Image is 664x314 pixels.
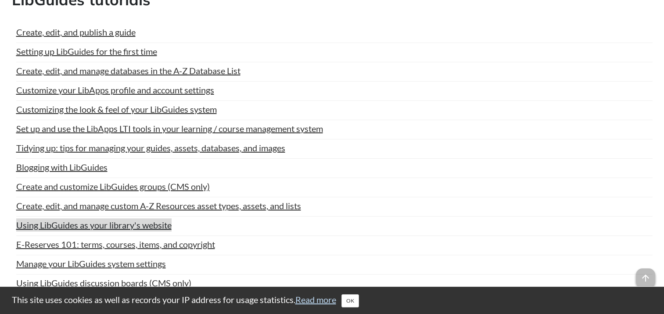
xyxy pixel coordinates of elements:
[16,180,210,193] a: Create and customize LibGuides groups (CMS only)
[16,161,108,174] a: Blogging with LibGuides
[16,122,323,135] a: Set up and use the LibApps LTI tools in your learning / course management system
[16,199,301,212] a: Create, edit, and manage custom A-Z Resources asset types, assets, and lists
[16,218,172,232] a: Using LibGuides as your library's website
[16,276,191,289] a: Using LibGuides discussion boards (CMS only)
[16,83,214,96] a: Customize your LibApps profile and account settings
[341,294,359,307] button: Close
[16,238,215,251] a: E-Reserves 101: terms, courses, items, and copyright
[16,103,217,116] a: Customizing the look & feel of your LibGuides system
[636,268,655,288] span: arrow_upward
[16,257,166,270] a: Manage your LibGuides system settings
[16,45,157,58] a: Setting up LibGuides for the first time
[16,25,136,39] a: Create, edit, and publish a guide
[16,64,240,77] a: Create, edit, and manage databases in the A-Z Database List
[295,294,336,305] a: Read more
[636,269,655,280] a: arrow_upward
[16,141,285,154] a: Tidying up: tips for managing your guides, assets, databases, and images
[3,293,661,307] div: This site uses cookies as well as records your IP address for usage statistics.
